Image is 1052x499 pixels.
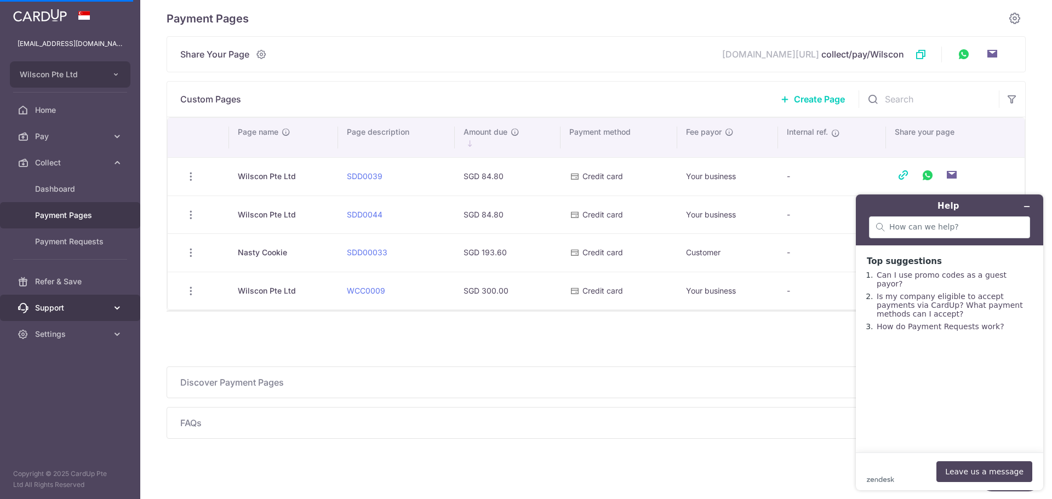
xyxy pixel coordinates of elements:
[455,118,561,157] th: Amount due : activate to sort column descending
[767,85,859,113] a: Create Page
[582,210,623,219] span: Credit card
[35,302,107,313] span: Support
[686,248,721,257] span: Customer
[35,236,107,247] span: Payment Requests
[229,157,338,196] td: Wilscon Pte Ltd
[180,416,1012,429] p: FAQs
[10,61,130,88] button: Wilscon Pte Ltd
[229,272,338,310] td: Wilscon Pte Ltd
[455,157,561,196] td: SGD 84.80
[847,186,1052,499] iframe: Find more information here
[455,196,561,234] td: SGD 84.80
[347,210,382,219] a: SDD0044
[821,49,904,60] span: collect/pay/Wilscon
[35,329,107,340] span: Settings
[686,171,736,181] span: Your business
[180,48,249,61] span: Share Your Page
[35,276,107,287] span: Refer & Save
[338,118,455,157] th: Page description
[778,196,886,234] td: -
[464,127,507,137] span: Amount due
[25,8,47,18] span: Help
[167,10,249,27] h5: Payment Pages
[39,5,55,14] span: Help
[238,127,278,137] span: Page name
[35,105,107,116] span: Home
[347,286,385,295] a: WCC0009
[18,38,123,49] p: [EMAIL_ADDRESS][DOMAIN_NAME]
[722,49,819,60] span: [DOMAIN_NAME][URL]
[582,171,623,181] span: Credit card
[686,127,722,137] span: Fee payor
[886,118,1025,157] th: Share your page
[778,272,886,310] td: -
[35,157,107,168] span: Collect
[582,248,623,257] span: Credit card
[686,286,736,295] span: Your business
[778,118,886,157] th: Internal ref.
[35,210,107,221] span: Payment Pages
[180,376,1012,389] p: Discover Payment Pages
[778,233,886,272] td: -
[686,210,736,219] span: Your business
[35,183,107,194] span: Dashboard
[180,376,999,389] span: Discover Payment Pages
[582,286,623,295] span: Credit card
[347,171,382,181] a: SDD0039
[561,118,677,157] th: Payment method
[180,416,999,429] span: FAQs
[778,157,886,196] td: -
[229,233,338,272] td: Nasty Cookie
[859,82,999,117] input: Search
[794,93,845,106] span: Create Page
[347,248,387,257] a: SDD00033
[229,118,338,157] th: Page name
[180,93,241,106] p: Custom Pages
[13,9,67,22] img: CardUp
[35,131,107,142] span: Pay
[20,69,101,80] span: Wilscon Pte Ltd
[455,272,561,310] td: SGD 300.00
[455,233,561,272] td: SGD 193.60
[677,118,778,157] th: Fee payor
[229,196,338,234] td: Wilscon Pte Ltd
